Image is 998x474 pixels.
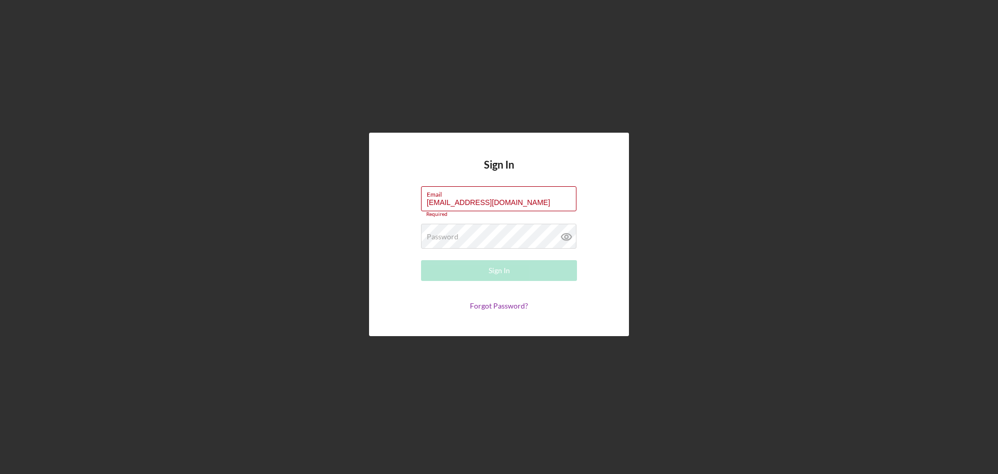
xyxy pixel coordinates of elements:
a: Forgot Password? [470,301,528,310]
h4: Sign In [484,159,514,186]
label: Email [427,187,576,198]
button: Sign In [421,260,577,281]
div: Required [421,211,577,217]
div: Sign In [489,260,510,281]
label: Password [427,233,458,241]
